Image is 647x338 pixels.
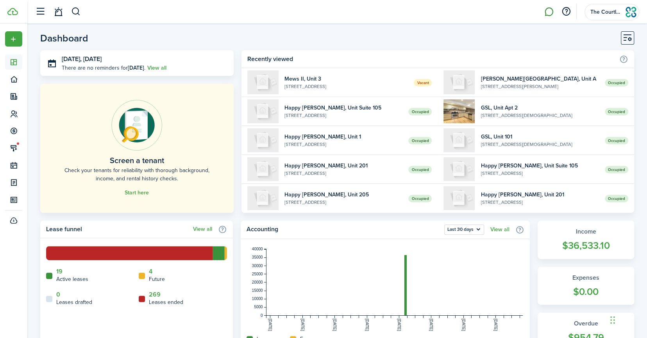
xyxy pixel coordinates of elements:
[252,255,263,259] tspan: 35000
[247,54,615,64] home-widget-title: Recently viewed
[247,70,279,94] img: 3
[149,298,183,306] home-widget-title: Leases ended
[481,75,599,83] widget-list-item-title: [PERSON_NAME][GEOGRAPHIC_DATA], Unit A
[51,2,66,22] a: Notifications
[444,225,484,235] button: Open menu
[300,318,305,331] tspan: [DATE]
[481,133,599,141] widget-list-item-title: GSL, Unit 101
[408,137,432,144] span: Occupied
[542,2,556,22] a: Messaging
[261,313,263,317] tspan: 0
[149,275,165,283] home-widget-title: Future
[397,318,401,331] tspan: [DATE]
[284,191,403,199] widget-list-item-title: Happy [PERSON_NAME], Unit 205
[610,308,615,332] div: Drag
[481,104,599,112] widget-list-item-title: GSL, Unit Apt 2
[247,157,279,181] img: 201
[481,112,599,119] widget-list-item-description: [STREET_ADDRESS][DEMOGRAPHIC_DATA]
[56,268,63,275] a: 19
[481,141,599,148] widget-list-item-description: [STREET_ADDRESS][DEMOGRAPHIC_DATA]
[125,190,149,196] a: Start here
[443,70,475,94] img: A
[605,166,628,173] span: Occupied
[461,318,466,331] tspan: [DATE]
[7,8,18,15] img: TenantCloud
[481,191,599,199] widget-list-item-title: Happy [PERSON_NAME], Unit 201
[284,162,403,170] widget-list-item-title: Happy [PERSON_NAME], Unit 201
[46,225,189,234] home-widget-title: Lease funnel
[284,133,403,141] widget-list-item-title: Happy [PERSON_NAME], Unit 1
[443,157,475,181] img: Suite 105
[443,186,475,210] img: 201
[33,4,48,19] button: Open sidebar
[408,108,432,115] span: Occupied
[408,195,432,202] span: Occupied
[545,238,626,253] widget-stats-count: $36,533.10
[5,31,22,47] button: Open menu
[365,318,369,331] tspan: [DATE]
[252,247,263,251] tspan: 40000
[481,199,599,206] widget-list-item-description: [STREET_ADDRESS]
[545,319,626,328] widget-stats-title: Overdue
[284,104,403,112] widget-list-item-title: Happy [PERSON_NAME], Unit Suite 105
[545,273,626,282] widget-stats-title: Expenses
[58,166,216,183] home-placeholder-description: Check your tenants for reliability with thorough background, income, and rental history checks.
[56,275,88,283] home-widget-title: Active leases
[590,9,622,15] span: The Courtland Group
[605,137,628,144] span: Occupied
[252,280,263,284] tspan: 20000
[481,162,599,170] widget-list-item-title: Happy [PERSON_NAME], Unit Suite 105
[408,166,432,173] span: Occupied
[605,195,628,202] span: Occupied
[444,225,484,235] button: Last 30 days
[56,291,60,298] a: 0
[252,297,263,301] tspan: 10000
[111,100,162,151] img: Online payments
[247,225,440,235] home-widget-title: Accounting
[40,33,88,43] header-page-title: Dashboard
[284,83,408,90] widget-list-item-description: [STREET_ADDRESS]
[147,64,166,72] a: View all
[149,291,161,298] a: 269
[608,300,647,338] iframe: Chat Widget
[252,288,263,293] tspan: 15000
[247,128,279,152] img: 1
[481,83,599,90] widget-list-item-description: [STREET_ADDRESS][PERSON_NAME]
[252,263,263,268] tspan: 30000
[605,108,628,115] span: Occupied
[56,298,92,306] home-widget-title: Leases drafted
[493,318,498,331] tspan: [DATE]
[443,99,475,123] img: Apt 2
[268,318,273,331] tspan: [DATE]
[490,227,509,233] a: View all
[62,64,145,72] p: There are no reminders for .
[545,227,626,236] widget-stats-title: Income
[252,272,263,276] tspan: 25000
[62,54,228,64] h3: [DATE], [DATE]
[559,5,573,18] button: Open resource center
[284,199,403,206] widget-list-item-description: [STREET_ADDRESS]
[284,75,408,83] widget-list-item-title: Mews II, Unit 3
[605,79,628,86] span: Occupied
[284,170,403,177] widget-list-item-description: [STREET_ADDRESS]
[193,226,212,232] a: View all
[538,267,634,305] a: Expenses$0.00
[538,221,634,259] a: Income$36,533.10
[128,64,144,72] b: [DATE]
[429,318,433,331] tspan: [DATE]
[621,31,634,45] button: Customise
[247,99,279,123] img: Suite 105
[625,6,637,18] img: The Courtland Group
[545,284,626,299] widget-stats-count: $0.00
[332,318,337,331] tspan: [DATE]
[414,79,432,86] span: Vacant
[284,112,403,119] widget-list-item-description: [STREET_ADDRESS]
[443,128,475,152] img: 101
[149,268,152,275] a: 4
[247,186,279,210] img: 205
[481,170,599,177] widget-list-item-description: [STREET_ADDRESS]
[110,155,164,166] home-placeholder-title: Screen a tenant
[284,141,403,148] widget-list-item-description: [STREET_ADDRESS]
[71,5,81,18] button: Search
